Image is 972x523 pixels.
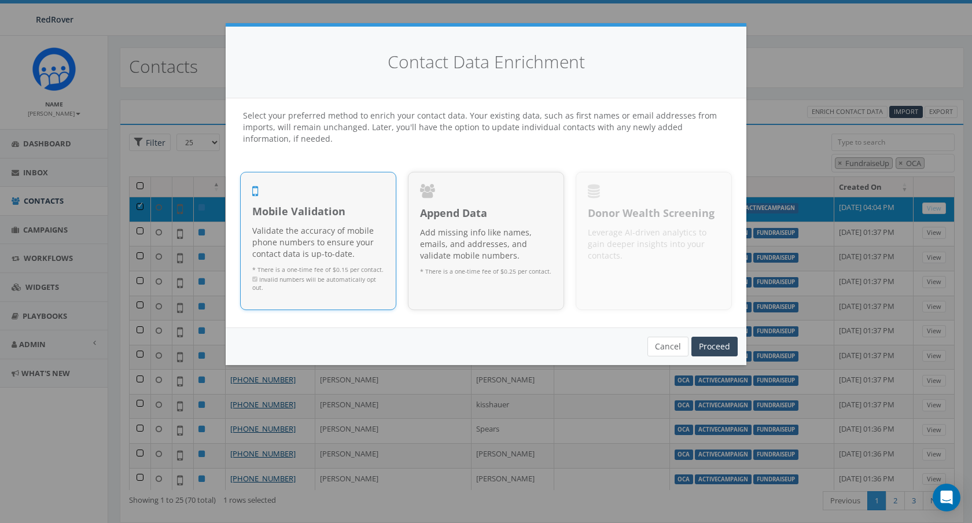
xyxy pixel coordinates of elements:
span: Append Data [420,206,552,221]
p: Validate the accuracy of mobile phone numbers to ensure your contact data is up-to-date. [252,225,384,260]
h4: Select your preferred method to enrich your contact data. Your existing data, such as first names... [243,110,729,145]
p: * There is a one-time fee of $0.25 per contact. [420,267,552,276]
p: Add missing info like names, emails, and addresses, and validate mobile numbers. [420,227,552,261]
a: Proceed [691,337,738,356]
h4: Contact Data Enrichment [243,50,729,75]
span: Mobile Validation [252,204,384,219]
div: Open Intercom Messenger [933,484,960,511]
button: Cancel [647,337,689,356]
p: * There is a one-time fee of $0.15 per contact. [252,266,384,293]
